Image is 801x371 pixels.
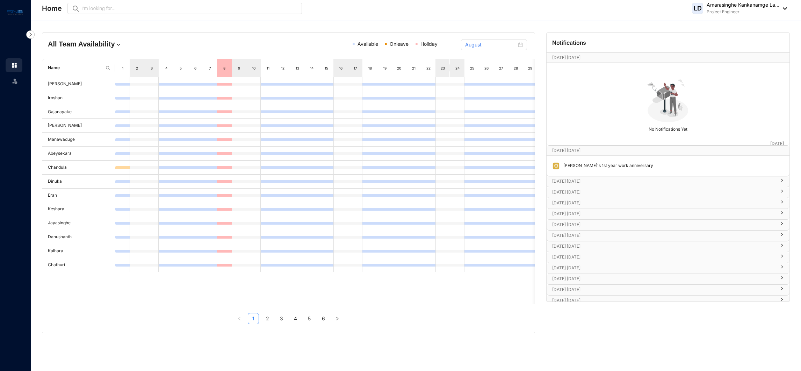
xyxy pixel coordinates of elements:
[552,178,775,185] p: [DATE] [DATE]
[552,189,775,196] p: [DATE] [DATE]
[42,258,115,272] td: Chathuri
[469,65,475,72] div: 25
[552,254,775,261] p: [DATE] [DATE]
[780,192,784,193] span: right
[42,105,115,119] td: Gajanayake
[338,65,344,72] div: 16
[547,53,789,63] div: [DATE] [DATE][DATE]
[236,65,242,72] div: 9
[420,41,438,47] span: Holiday
[280,65,286,72] div: 12
[484,65,489,72] div: 26
[134,65,140,72] div: 2
[42,189,115,203] td: Eran
[42,91,115,105] td: Iroshan
[105,65,111,71] img: search.8ce656024d3affaeffe32e5b30621cb7.svg
[248,313,259,324] li: 1
[48,65,102,71] span: Name
[440,65,446,72] div: 23
[332,313,343,324] button: right
[547,209,789,219] div: [DATE] [DATE]
[73,6,78,11] span: eye
[367,65,373,72] div: 18
[42,147,115,161] td: Abeysekara
[780,257,784,258] span: right
[780,235,784,237] span: right
[115,41,122,48] img: dropdown.780994ddfa97fca24b89f58b1de131fa.svg
[318,313,329,324] a: 6
[164,65,169,72] div: 4
[295,65,300,72] div: 13
[42,161,115,175] td: Chandula
[11,62,17,68] img: home.c6720e0a13eba0172344.svg
[120,65,125,72] div: 1
[552,264,775,271] p: [DATE] [DATE]
[324,65,329,72] div: 15
[42,244,115,258] td: Kalhara
[178,65,183,72] div: 5
[251,65,257,72] div: 10
[513,65,518,72] div: 28
[290,313,301,324] a: 4
[42,3,62,13] p: Home
[780,278,784,280] span: right
[552,232,775,239] p: [DATE] [DATE]
[6,58,22,72] li: Home
[332,313,343,324] li: Next Page
[547,231,789,241] div: [DATE] [DATE]
[547,296,789,306] div: [DATE] [DATE]
[780,246,784,247] span: right
[426,65,431,72] div: 22
[42,230,115,244] td: Danushanth
[552,199,775,206] p: [DATE] [DATE]
[560,162,653,170] p: [PERSON_NAME]'s 1st year work anniversary
[353,65,358,72] div: 17
[552,54,770,61] p: [DATE] [DATE]
[547,187,789,198] div: [DATE] [DATE]
[207,65,213,72] div: 7
[42,133,115,147] td: Manawaduge
[547,176,789,187] div: [DATE] [DATE]
[547,252,789,263] div: [DATE] [DATE]
[552,275,775,282] p: [DATE] [DATE]
[276,313,287,324] a: 3
[780,203,784,204] span: right
[382,65,388,72] div: 19
[644,75,692,124] img: no-notification-yet.99f61bb71409b19b567a5111f7a484a1.svg
[26,30,35,39] img: nav-icon-right.af6afadce00d159da59955279c43614e.svg
[547,220,789,230] div: [DATE] [DATE]
[265,65,271,72] div: 11
[237,317,241,321] span: left
[42,202,115,216] td: Keshara
[234,313,245,324] button: left
[318,313,329,324] li: 6
[780,289,784,291] span: right
[547,198,789,209] div: [DATE] [DATE]
[234,313,245,324] li: Previous Page
[552,147,770,154] p: [DATE] [DATE]
[552,286,775,293] p: [DATE] [DATE]
[780,268,784,269] span: right
[779,7,787,10] img: dropdown-black.8e83cc76930a90b1a4fdb6d089b7bf3a.svg
[465,41,517,49] input: Select month
[411,65,417,72] div: 21
[780,300,784,301] span: right
[780,213,784,215] span: right
[552,38,586,47] p: Notifications
[42,216,115,230] td: Jayasinghe
[262,313,273,324] li: 2
[552,221,775,228] p: [DATE] [DATE]
[276,313,287,324] li: 3
[358,41,378,47] span: Available
[222,65,227,72] div: 8
[81,5,298,12] input: I’m looking for...
[304,313,315,324] a: 5
[547,285,789,295] div: [DATE] [DATE]
[547,241,789,252] div: [DATE] [DATE]
[309,65,315,72] div: 14
[552,243,775,250] p: [DATE] [DATE]
[248,313,259,324] a: 1
[396,65,402,72] div: 20
[549,124,787,133] p: No Notifications Yet
[290,313,301,324] li: 4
